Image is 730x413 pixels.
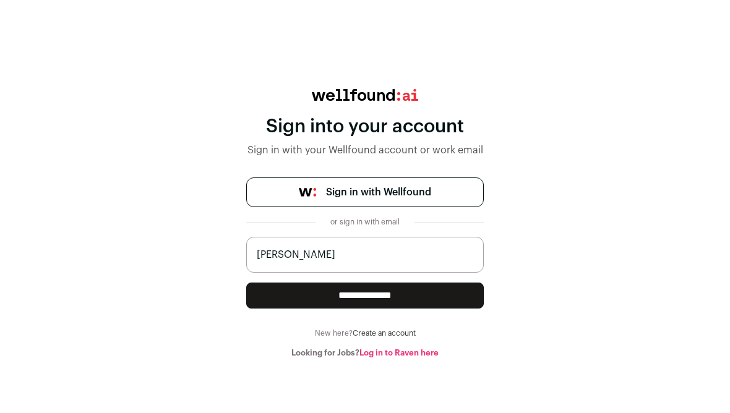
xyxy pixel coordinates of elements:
span: Sign in with Wellfound [326,185,431,200]
div: New here? [246,328,484,338]
a: Sign in with Wellfound [246,177,484,207]
a: Create an account [353,330,416,337]
img: wellfound-symbol-flush-black-fb3c872781a75f747ccb3a119075da62bfe97bd399995f84a933054e44a575c4.png [299,188,316,197]
div: Sign in with your Wellfound account or work email [246,143,484,158]
input: name@work-email.com [246,237,484,273]
div: Looking for Jobs? [246,348,484,358]
div: Sign into your account [246,116,484,138]
img: wellfound:ai [312,89,418,101]
a: Log in to Raven here [359,349,439,357]
div: or sign in with email [325,217,405,227]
